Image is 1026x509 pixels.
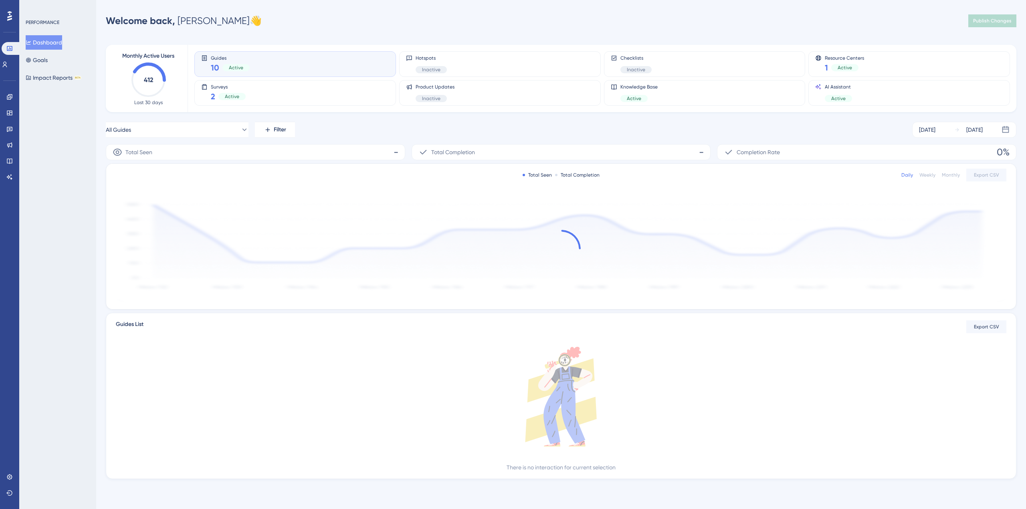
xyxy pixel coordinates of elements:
[211,55,250,60] span: Guides
[26,19,59,26] div: PERFORMANCE
[942,172,960,178] div: Monthly
[737,147,780,157] span: Completion Rate
[620,84,658,90] span: Knowledge Base
[699,146,704,159] span: -
[966,169,1006,181] button: Export CSV
[620,55,652,61] span: Checklists
[255,122,295,138] button: Filter
[274,125,286,135] span: Filter
[106,122,248,138] button: All Guides
[211,84,246,89] span: Surveys
[523,172,552,178] div: Total Seen
[507,463,616,472] div: There is no interaction for current selection
[394,146,398,159] span: -
[106,14,262,27] div: [PERSON_NAME] 👋
[211,62,219,73] span: 10
[122,51,174,61] span: Monthly Active Users
[144,76,153,84] text: 412
[26,35,62,50] button: Dashboard
[966,125,983,135] div: [DATE]
[26,53,48,67] button: Goals
[225,93,239,100] span: Active
[116,320,143,334] span: Guides List
[422,95,440,102] span: Inactive
[997,146,1010,159] span: 0%
[974,172,999,178] span: Export CSV
[555,172,600,178] div: Total Completion
[901,172,913,178] div: Daily
[229,64,243,71] span: Active
[125,147,152,157] span: Total Seen
[74,76,81,80] div: BETA
[416,84,454,90] span: Product Updates
[422,66,440,73] span: Inactive
[973,18,1012,24] span: Publish Changes
[134,99,163,106] span: Last 30 days
[211,91,215,102] span: 2
[966,320,1006,333] button: Export CSV
[26,70,81,85] button: Impact ReportsBETA
[825,55,864,60] span: Resource Centers
[919,125,935,135] div: [DATE]
[431,147,475,157] span: Total Completion
[106,15,175,26] span: Welcome back,
[416,55,447,61] span: Hotspots
[627,66,645,73] span: Inactive
[838,64,852,71] span: Active
[627,95,641,102] span: Active
[968,14,1016,27] button: Publish Changes
[831,95,846,102] span: Active
[919,172,935,178] div: Weekly
[974,324,999,330] span: Export CSV
[825,84,852,90] span: AI Assistant
[825,62,828,73] span: 1
[106,125,131,135] span: All Guides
